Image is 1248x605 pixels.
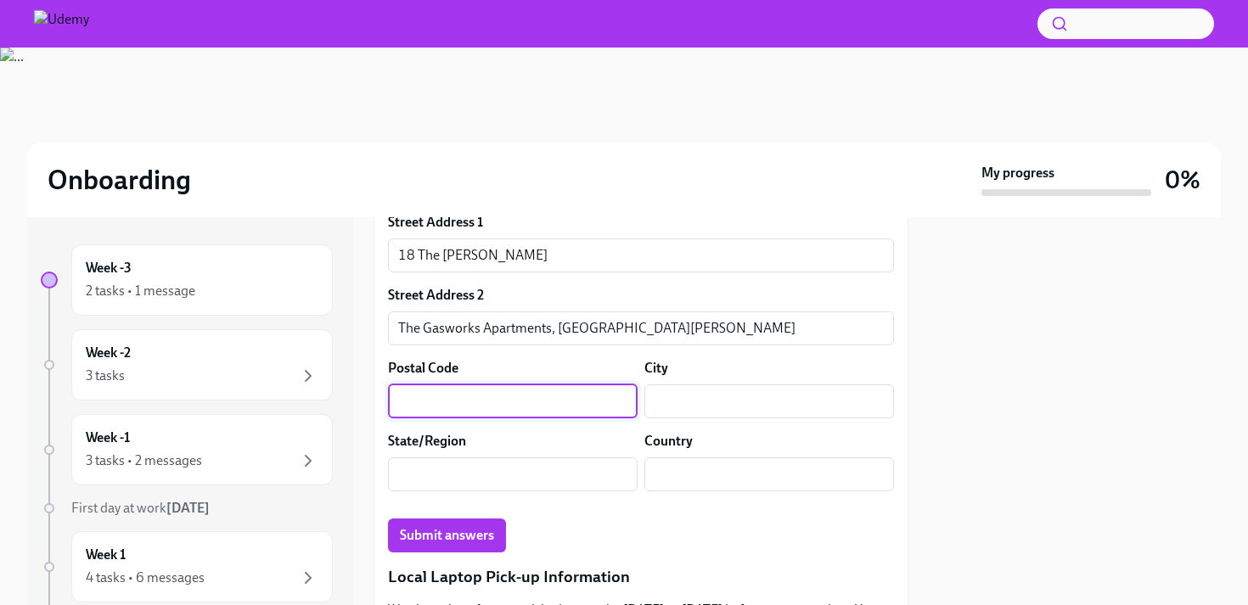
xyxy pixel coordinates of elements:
[41,244,333,316] a: Week -32 tasks • 1 message
[41,414,333,485] a: Week -13 tasks • 2 messages
[71,500,210,516] span: First day at work
[400,527,494,544] span: Submit answers
[388,213,483,232] label: Street Address 1
[86,451,202,470] div: 3 tasks • 2 messages
[41,531,333,602] a: Week 14 tasks • 6 messages
[86,282,195,300] div: 2 tasks • 1 message
[86,429,130,447] h6: Week -1
[86,569,205,587] div: 4 tasks • 6 messages
[166,500,210,516] strong: [DATE]
[34,10,89,37] img: Udemy
[644,432,693,451] label: Country
[981,164,1054,182] strong: My progress
[86,344,131,362] h6: Week -2
[644,359,668,378] label: City
[41,329,333,401] a: Week -23 tasks
[1165,165,1200,195] h3: 0%
[388,518,506,552] button: Submit answers
[86,367,125,385] div: 3 tasks
[41,499,333,518] a: First day at work[DATE]
[388,566,894,588] p: Local Laptop Pick-up Information
[86,546,126,564] h6: Week 1
[388,359,458,378] label: Postal Code
[388,432,466,451] label: State/Region
[388,286,484,305] label: Street Address 2
[86,259,132,277] h6: Week -3
[48,163,191,197] h2: Onboarding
